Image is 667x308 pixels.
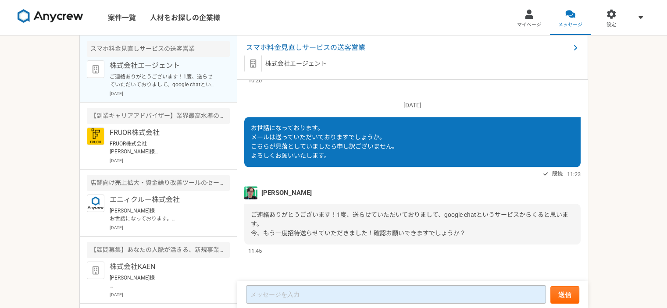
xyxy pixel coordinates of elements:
[248,76,262,85] span: 10:20
[87,242,230,258] div: 【顧問募集】あなたの人脈が活きる、新規事業推進パートナー
[251,124,398,159] span: お世話になっております。 メールは送っていただいておりますでしょうか。 こちらが見落としていましたら申し訳ございません。 よろしくお願いいたします。
[110,157,230,164] p: [DATE]
[87,127,104,145] img: FRUOR%E3%83%AD%E3%82%B3%E3%82%99.png
[550,286,579,304] button: 送信
[110,224,230,231] p: [DATE]
[110,127,218,138] p: FRUOR株式会社
[567,170,581,178] span: 11:23
[251,211,568,237] span: ご連絡ありがとうございます！1度、送らせていただいておりまして、google chatというサービスからくると思います。 今、もう一度招待送らせていただきました！確認お願いできますでしょうか？
[517,21,541,28] span: マイページ
[18,9,83,23] img: 8DqYSo04kwAAAAASUVORK5CYII=
[110,90,230,97] p: [DATE]
[110,207,218,223] p: [PERSON_NAME]様 お世話になっております。 承知いたしました。 今後ともよろしくお願いいたします。
[110,60,218,71] p: 株式会社エージェント
[244,101,581,110] p: [DATE]
[606,21,616,28] span: 設定
[261,188,312,198] span: [PERSON_NAME]
[110,73,218,89] p: ご連絡ありがとうございます！1度、送らせていただいておりまして、google chatというサービスからくると思います。 今、もう一度招待送らせていただきました！確認お願いできますでしょうか？
[265,59,327,68] p: 株式会社エージェント
[110,195,218,205] p: エニィクルー株式会社
[244,55,262,72] img: default_org_logo-42cde973f59100197ec2c8e796e4974ac8490bb5b08a0eb061ff975e4574aa76.png
[87,41,230,57] div: スマホ料金見直しサービスの送客営業
[552,169,563,179] span: 既読
[248,247,262,255] span: 11:45
[87,60,104,78] img: default_org_logo-42cde973f59100197ec2c8e796e4974ac8490bb5b08a0eb061ff975e4574aa76.png
[87,175,230,191] div: 店舗向け売上拡大・資金繰り改善ツールのセールス
[110,262,218,272] p: 株式会社KAEN
[87,108,230,124] div: 【副業キャリアアドバイザー】業界最高水準の報酬率で還元します！
[110,291,230,298] p: [DATE]
[558,21,582,28] span: メッセージ
[87,262,104,279] img: default_org_logo-42cde973f59100197ec2c8e796e4974ac8490bb5b08a0eb061ff975e4574aa76.png
[110,140,218,156] p: FRUOR株式会社 [PERSON_NAME]様 面談ありがとうございました。 前向きに検討させて頂きます。 今後ともよろしくお願いいたします。
[110,274,218,290] p: [PERSON_NAME]様 お世話になっております。株式会社KAEN [PERSON_NAME]です。 日時につきましてご登録いただきありがとうございます。 確認いたしました！ 当日はどうぞよ...
[87,195,104,212] img: logo_text_blue_01.png
[246,42,570,53] span: スマホ料金見直しサービスの送客営業
[244,186,257,199] img: unnamed.png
